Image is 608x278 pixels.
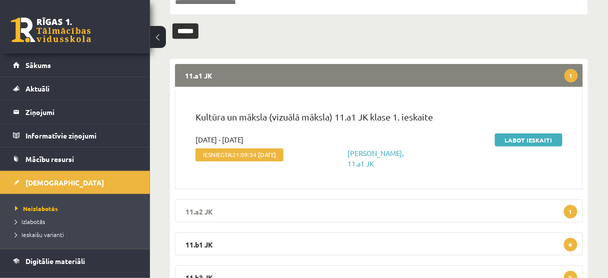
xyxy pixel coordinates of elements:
span: Sākums [25,60,51,69]
p: Kultūra un māksla (vizuālā māksla) 11.a1 JK klase 1. ieskaite [195,110,562,128]
span: Neizlabotās [15,204,58,212]
span: [DEMOGRAPHIC_DATA] [25,178,104,187]
legend: Informatīvie ziņojumi [25,124,137,147]
legend: Ziņojumi [25,100,137,123]
span: 4 [564,238,577,251]
a: Informatīvie ziņojumi [13,124,137,147]
a: Rīgas 1. Tālmācības vidusskola [11,17,91,42]
a: Labot ieskaiti [495,133,562,146]
span: Digitālie materiāli [25,256,85,265]
a: Izlabotās [15,217,140,226]
a: Neizlabotās [15,204,140,213]
span: 1 [564,69,578,82]
a: Digitālie materiāli [13,249,137,272]
a: Mācību resursi [13,147,137,170]
span: Iesniegta: [195,148,283,161]
a: Aktuāli [13,77,137,100]
span: Izlabotās [15,217,45,225]
span: 1 [564,205,577,218]
a: Sākums [13,53,137,76]
span: 21:09:34 [DATE] [232,151,276,158]
legend: 11.b1 JK [175,232,583,255]
span: Mācību resursi [25,154,74,163]
span: [DATE] - [DATE] [195,134,243,145]
a: [PERSON_NAME], 11.a1 JK [348,148,404,168]
a: Ieskaišu varianti [15,230,140,239]
legend: 11.a1 JK [175,64,583,87]
legend: 11.a2 JK [175,199,583,222]
span: Ieskaišu varianti [15,230,64,238]
a: Ziņojumi [13,100,137,123]
span: Aktuāli [25,84,49,93]
a: [DEMOGRAPHIC_DATA] [13,171,137,194]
